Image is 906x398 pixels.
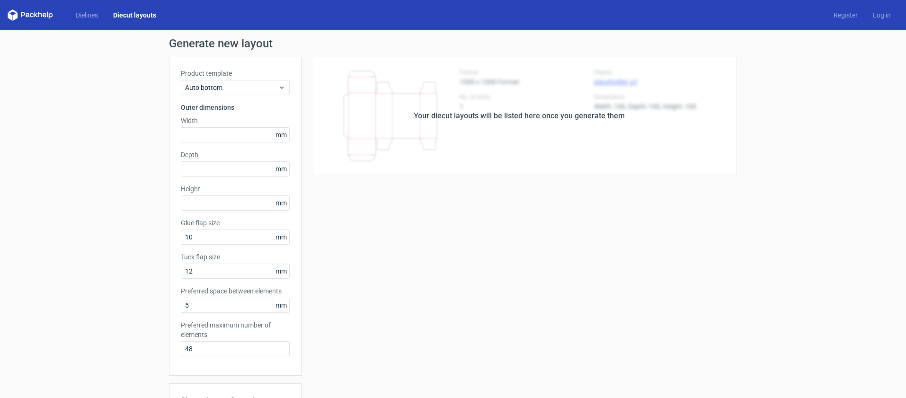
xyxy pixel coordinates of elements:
[181,218,290,228] label: Glue flap size
[181,184,290,194] label: Height
[273,128,289,142] span: mm
[169,38,737,49] h1: Generate new layout
[273,298,289,312] span: mm
[181,150,290,159] label: Depth
[273,162,289,176] span: mm
[181,286,290,296] label: Preferred space between elements
[68,10,106,20] a: Dielines
[185,83,278,92] span: Auto bottom
[181,252,290,262] label: Tuck flap size
[273,264,289,278] span: mm
[106,10,164,20] a: Diecut layouts
[273,230,289,244] span: mm
[865,10,898,20] a: Log in
[826,10,865,20] a: Register
[181,116,290,125] label: Width
[181,103,290,112] h3: Outer dimensions
[273,196,289,210] span: mm
[414,110,625,122] div: Your diecut layouts will be listed here once you generate them
[181,69,290,78] label: Product template
[181,320,290,339] label: Preferred maximum number of elements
